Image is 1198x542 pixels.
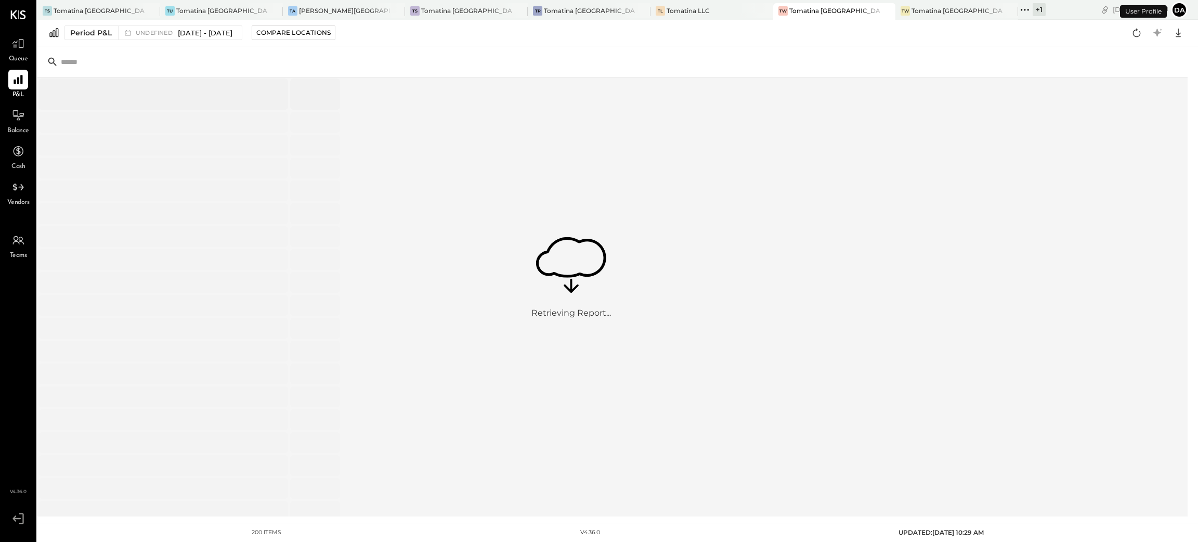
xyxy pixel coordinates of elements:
div: Tomatina LLC [667,6,710,15]
div: Tomatina [GEOGRAPHIC_DATA] [911,6,1002,15]
a: P&L [1,70,36,100]
div: Tomatina [GEOGRAPHIC_DATA] [176,6,267,15]
div: Compare Locations [256,28,331,37]
div: User Profile [1120,5,1167,18]
div: Tomatina [GEOGRAPHIC_DATA] [789,6,880,15]
span: Teams [10,251,27,261]
div: TS [410,6,420,16]
button: Period P&L undefined[DATE] - [DATE] [64,25,242,40]
button: Da [1171,2,1188,18]
span: Vendors [7,198,30,208]
div: [PERSON_NAME][GEOGRAPHIC_DATA] [299,6,390,15]
div: TA [288,6,297,16]
a: Balance [1,106,36,136]
div: Period P&L [70,28,112,38]
div: Tomatina [GEOGRAPHIC_DATA][PERSON_NAME] [421,6,512,15]
div: 200 items [252,528,281,537]
div: TR [533,6,542,16]
div: TW [778,6,788,16]
span: P&L [12,91,24,100]
span: [DATE] - [DATE] [178,28,232,38]
div: TU [165,6,175,16]
div: v 4.36.0 [580,528,600,537]
div: copy link [1100,4,1110,15]
div: [DATE] [1113,5,1168,15]
div: TW [901,6,910,16]
a: Teams [1,230,36,261]
div: + 1 [1033,3,1046,16]
div: Tomatina [GEOGRAPHIC_DATA] [54,6,145,15]
button: Compare Locations [252,25,335,40]
span: Queue [9,55,28,64]
span: undefined [136,30,175,36]
a: Vendors [1,177,36,208]
div: TL [656,6,665,16]
a: Queue [1,34,36,64]
span: Balance [7,126,29,136]
span: UPDATED: [DATE] 10:29 AM [898,528,984,536]
span: Cash [11,162,25,172]
div: TS [43,6,52,16]
div: Tomatina [GEOGRAPHIC_DATA] [544,6,635,15]
a: Cash [1,141,36,172]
